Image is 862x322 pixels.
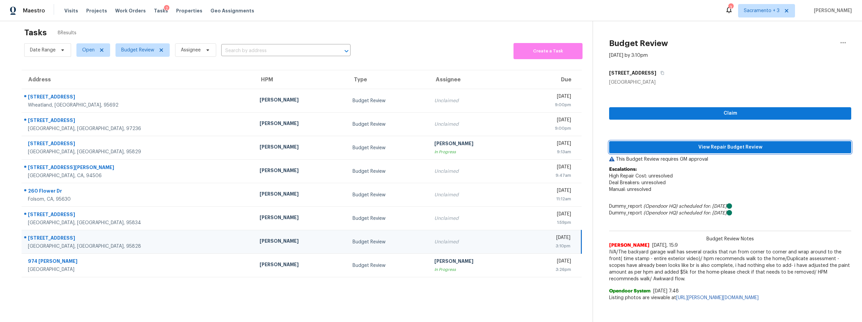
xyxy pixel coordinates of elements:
div: [DATE] [527,258,571,266]
th: Due [522,70,581,89]
h5: [STREET_ADDRESS] [609,70,656,76]
button: Copy Address [656,67,665,79]
p: This Budget Review requires GM approval [609,156,851,163]
span: High Repair Cost: unresolved [609,174,673,178]
span: Maestro [23,7,45,14]
span: Listing photos are viewable at [609,294,851,301]
span: 8 Results [58,30,76,36]
span: View Repair Budget Review [615,143,846,152]
div: Unclaimed [434,97,517,104]
div: 3:26pm [527,266,571,273]
span: Opendoor System [609,288,651,294]
th: Type [347,70,429,89]
button: Open [342,46,351,56]
i: scheduled for: [DATE] [679,204,727,209]
div: Unclaimed [434,215,517,222]
div: Unclaimed [434,239,517,245]
h2: Budget Review [609,40,668,47]
div: Budget Review [353,215,423,222]
div: 2 [164,5,169,12]
div: [STREET_ADDRESS][PERSON_NAME] [28,164,249,172]
span: [DATE] 7:48 [653,289,679,293]
div: 9:13am [527,149,571,155]
div: In Progress [434,266,517,273]
h2: Tasks [24,29,47,36]
div: [DATE] [527,117,571,125]
div: [GEOGRAPHIC_DATA] [609,79,851,86]
div: [DATE] [527,93,571,102]
span: Claim [615,109,846,118]
div: 974 [PERSON_NAME] [28,258,249,266]
div: 9:47am [527,172,571,179]
div: [PERSON_NAME] [434,258,517,266]
span: [PERSON_NAME] [609,242,650,249]
div: [PERSON_NAME] [260,191,342,199]
div: In Progress [434,149,517,155]
div: 9:00pm [527,125,571,132]
span: Visits [64,7,78,14]
span: Deal Breakers: unresolved [609,180,666,185]
div: [PERSON_NAME] [260,120,342,128]
button: View Repair Budget Review [609,141,851,154]
div: [DATE] [527,234,570,243]
div: [GEOGRAPHIC_DATA], [GEOGRAPHIC_DATA], 95834 [28,219,249,226]
div: [PERSON_NAME] [260,238,342,246]
div: 1:59pm [527,219,571,226]
a: [URL][PERSON_NAME][DOMAIN_NAME] [676,295,759,300]
div: [GEOGRAPHIC_DATA], [GEOGRAPHIC_DATA], 95829 [28,149,249,155]
span: [DATE], 15:9 [652,243,678,248]
div: Budget Review [353,97,423,104]
span: Geo Assignments [210,7,254,14]
span: Work Orders [115,7,146,14]
span: [PERSON_NAME] [811,7,852,14]
div: [PERSON_NAME] [260,96,342,105]
i: scheduled for: [DATE] [679,211,727,215]
button: Claim [609,107,851,120]
div: 3:10pm [527,243,570,249]
th: Address [22,70,254,89]
div: [DATE] by 3:10pm [609,52,648,59]
div: Budget Review [353,121,423,128]
span: Create a Task [517,47,579,55]
span: Budget Review [121,47,154,53]
div: Budget Review [353,262,423,269]
div: [GEOGRAPHIC_DATA], CA, 94506 [28,172,249,179]
div: Dummy_report [609,203,851,210]
span: IVA/The backyard garage wall has several cracks that run from corner to corner and wrap around to... [609,249,851,282]
th: Assignee [429,70,522,89]
div: Budget Review [353,239,423,245]
input: Search by address [221,46,332,56]
div: [STREET_ADDRESS] [28,93,249,102]
div: Folsom, CA, 95630 [28,196,249,203]
div: Budget Review [353,192,423,198]
i: (Opendoor HQ) [643,204,677,209]
div: 9:00pm [527,102,571,108]
div: Unclaimed [434,168,517,175]
div: Budget Review [353,145,423,151]
div: [PERSON_NAME] [260,144,342,152]
div: 260 Flower Dr [28,188,249,196]
b: Escalations: [609,167,637,172]
span: Budget Review Notes [702,236,758,242]
div: [GEOGRAPHIC_DATA], [GEOGRAPHIC_DATA], 97236 [28,125,249,132]
span: Manual: unresolved [609,187,651,192]
span: Projects [86,7,107,14]
span: Sacramento + 3 [744,7,780,14]
div: [GEOGRAPHIC_DATA], [GEOGRAPHIC_DATA], 95828 [28,243,249,250]
span: Open [82,47,95,53]
span: Properties [176,7,202,14]
span: Tasks [154,8,168,13]
button: Create a Task [513,43,583,59]
div: [STREET_ADDRESS] [28,235,249,243]
div: Wheatland, [GEOGRAPHIC_DATA], 95692 [28,102,249,109]
th: HPM [254,70,347,89]
div: [PERSON_NAME] [434,140,517,149]
i: (Opendoor HQ) [643,211,677,215]
span: Date Range [30,47,56,53]
div: Unclaimed [434,121,517,128]
div: [DATE] [527,164,571,172]
div: [PERSON_NAME] [260,167,342,175]
div: Budget Review [353,168,423,175]
div: [STREET_ADDRESS] [28,140,249,149]
div: [PERSON_NAME] [260,261,342,270]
